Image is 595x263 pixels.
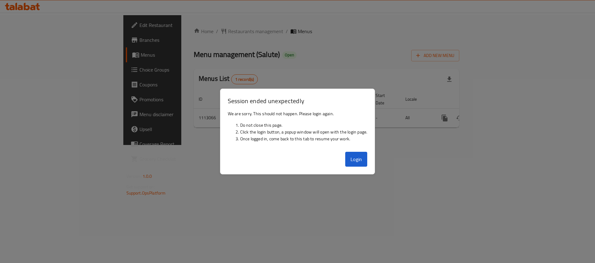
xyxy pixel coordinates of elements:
[240,129,368,135] li: Click the login button, a popup window will open with the login page.
[228,96,368,105] h3: Session ended unexpectedly
[240,135,368,142] li: Once logged in, come back to this tab to resume your work.
[220,108,375,149] div: We are sorry. This should not happen. Please login again.
[345,152,368,167] button: Login
[240,122,368,129] li: Do not close this page.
